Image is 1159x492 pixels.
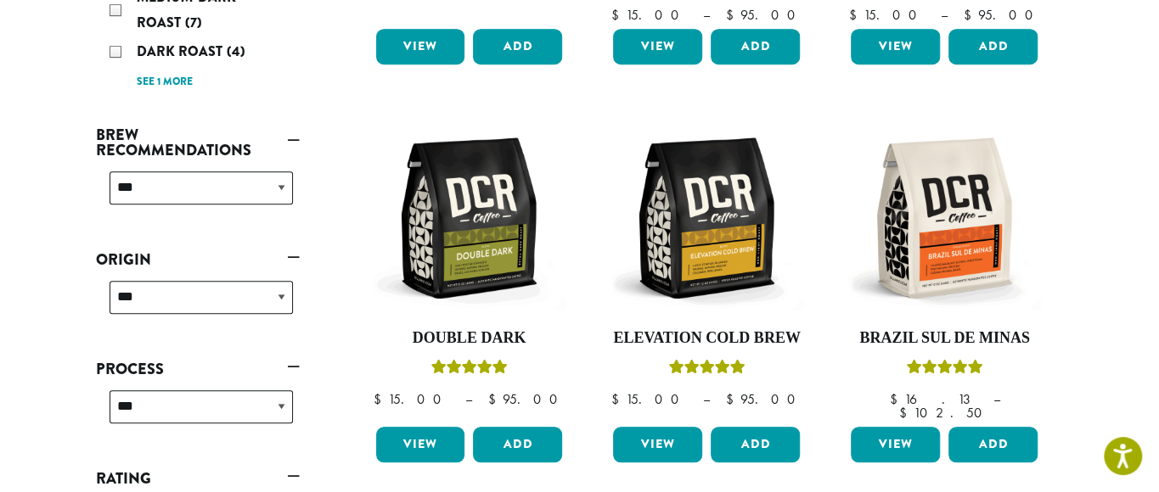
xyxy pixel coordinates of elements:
[610,6,686,24] bdi: 15.00
[473,427,562,462] button: Add
[711,29,800,64] button: Add
[725,390,802,408] bdi: 95.00
[372,329,567,348] h4: Double Dark
[725,6,740,24] span: $
[96,383,300,444] div: Process
[96,245,300,274] a: Origin
[725,390,740,408] span: $
[963,6,1040,24] bdi: 95.00
[702,390,709,408] span: –
[889,390,976,408] bdi: 16.13
[96,355,300,383] a: Process
[185,13,202,32] span: (7)
[963,6,977,24] span: $
[899,404,914,422] span: $
[373,390,448,408] bdi: 15.00
[610,390,625,408] span: $
[473,29,562,64] button: Add
[610,390,686,408] bdi: 15.00
[848,6,924,24] bdi: 15.00
[613,427,702,462] a: View
[848,6,863,24] span: $
[711,427,800,462] button: Add
[948,29,1038,64] button: Add
[137,74,193,91] a: See 1 more
[487,390,565,408] bdi: 95.00
[376,427,465,462] a: View
[613,29,702,64] a: View
[376,29,465,64] a: View
[993,390,999,408] span: –
[96,274,300,334] div: Origin
[96,165,300,225] div: Brew Recommendations
[609,329,804,348] h4: Elevation Cold Brew
[487,390,502,408] span: $
[430,357,507,383] div: Rated 4.50 out of 5
[371,120,566,316] img: DCR-12oz-Double-Dark-Stock-scaled.png
[609,120,804,316] img: DCR-12oz-Elevation-Cold-Brew-Stock-scaled.png
[906,357,982,383] div: Rated 5.00 out of 5
[847,120,1042,316] img: DCR-12oz-Brazil-Sul-De-Minas-Stock-scaled.png
[899,404,990,422] bdi: 102.50
[851,29,940,64] a: View
[96,120,300,165] a: Brew Recommendations
[725,6,802,24] bdi: 95.00
[889,390,903,408] span: $
[610,6,625,24] span: $
[373,390,387,408] span: $
[372,120,567,421] a: Double DarkRated 4.50 out of 5
[137,42,227,61] span: Dark Roast
[227,42,245,61] span: (4)
[940,6,947,24] span: –
[948,427,1038,462] button: Add
[464,390,471,408] span: –
[851,427,940,462] a: View
[609,120,804,421] a: Elevation Cold BrewRated 5.00 out of 5
[847,120,1042,421] a: Brazil Sul De MinasRated 5.00 out of 5
[847,329,1042,348] h4: Brazil Sul De Minas
[668,357,745,383] div: Rated 5.00 out of 5
[702,6,709,24] span: –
